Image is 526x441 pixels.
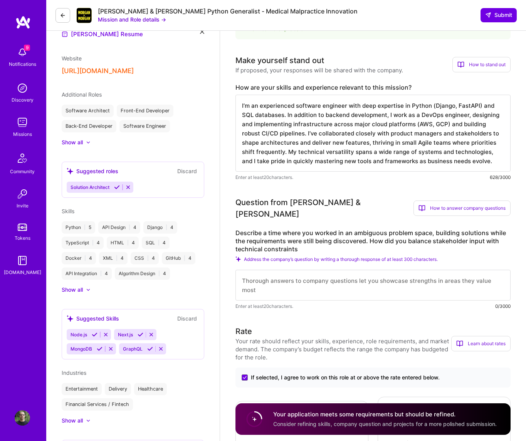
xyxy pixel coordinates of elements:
[24,45,30,51] span: 9
[235,256,241,262] i: Check
[114,184,120,190] i: Accept
[235,326,252,337] div: Rate
[62,252,96,264] div: Docker 4
[127,240,129,246] span: |
[103,332,109,337] i: Reject
[98,221,140,234] div: API Design 4
[166,224,167,231] span: |
[62,120,116,132] div: Back-End Developer
[62,221,95,234] div: Python 5
[123,346,143,352] span: GraphQL
[158,346,164,352] i: Reject
[12,96,34,104] div: Discovery
[71,332,87,337] span: Node.js
[452,57,511,72] div: How to stand out
[134,383,167,395] div: Healthcare
[116,255,118,261] span: |
[4,268,41,276] div: [DOMAIN_NAME]
[62,383,102,395] div: Entertainment
[84,255,86,261] span: |
[235,337,451,361] div: Your rate should reflect your skills, experience, role requirements, and market demand. The compa...
[481,8,517,22] button: Submit
[98,15,166,23] button: Mission and Role details →
[15,234,30,242] div: Tokens
[418,205,425,212] i: icon BookOpen
[158,240,160,246] span: |
[235,84,511,92] label: How are your skills and experience relevant to this mission?
[175,314,199,323] button: Discard
[15,80,30,96] img: discovery
[62,267,112,280] div: API Integration 4
[15,186,30,202] img: Invite
[62,286,83,294] div: Show all
[76,8,92,23] img: Company Logo
[147,255,149,261] span: |
[13,410,32,426] a: User Avatar
[98,7,358,15] div: [PERSON_NAME] & [PERSON_NAME] Python Generalist - Medical Malpractice Innovation
[67,315,73,322] i: icon SuggestedTeams
[495,302,511,310] div: 0/3000
[235,66,403,74] div: If proposed, your responses will be shared with the company.
[235,302,293,310] span: Enter at least 20 characters.
[235,95,511,172] textarea: I’m an experienced software engineer with deep expertise in Python (Django, FastAPI) and SQL data...
[67,168,73,174] i: icon SuggestedTeams
[71,184,109,190] span: Solution Architect
[451,336,511,351] div: Learn about rates
[118,332,133,337] span: Next.js
[62,208,74,214] span: Skills
[117,105,173,117] div: Front-End Developer
[490,173,511,181] div: 628/3000
[131,252,159,264] div: CSS 4
[62,417,83,424] div: Show all
[129,224,130,231] span: |
[457,61,464,68] i: icon BookOpen
[481,8,517,22] div: null
[235,197,413,220] div: Question from [PERSON_NAME] & [PERSON_NAME]
[200,30,204,34] i: icon Close
[107,237,139,249] div: HTML 4
[62,31,68,37] img: Resume
[485,11,512,19] span: Submit
[235,173,293,181] span: Enter at least 20 characters.
[60,12,66,18] i: icon LeftArrowDark
[84,224,86,231] span: |
[62,67,134,75] button: [URL][DOMAIN_NAME]
[162,252,195,264] div: GitHub 4
[148,332,154,337] i: Reject
[67,314,119,322] div: Suggested Skills
[175,167,199,175] button: Discard
[413,200,511,216] div: How to answer company questions
[99,252,128,264] div: XML 4
[62,139,83,146] div: Show all
[71,346,92,352] span: MongoDB
[142,237,170,249] div: SQL 4
[15,253,30,268] img: guide book
[15,115,30,130] img: teamwork
[10,167,35,175] div: Community
[138,332,143,337] i: Accept
[92,332,97,337] i: Accept
[62,91,102,98] span: Additional Roles
[158,271,160,277] span: |
[62,55,82,62] span: Website
[251,374,440,381] span: If selected, I agree to work on this role at or above the rate entered below.
[15,15,31,29] img: logo
[92,240,94,246] span: |
[485,12,491,18] i: icon SendLight
[62,30,143,39] a: [PERSON_NAME] Resume
[115,267,170,280] div: Algorithm Design 4
[147,346,153,352] i: Accept
[273,410,497,418] h4: Your application meets some requirements but should be refined.
[273,421,497,427] span: Consider refining skills, company question and projects for a more polished submission.
[15,410,30,426] img: User Avatar
[143,221,177,234] div: Django 4
[62,398,133,411] div: Financial Services / Fintech
[456,340,463,347] i: icon BookOpen
[62,105,114,117] div: Software Architect
[9,60,36,68] div: Notifications
[17,202,29,210] div: Invite
[105,383,131,395] div: Delivery
[184,255,185,261] span: |
[15,45,30,60] img: bell
[13,130,32,138] div: Missions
